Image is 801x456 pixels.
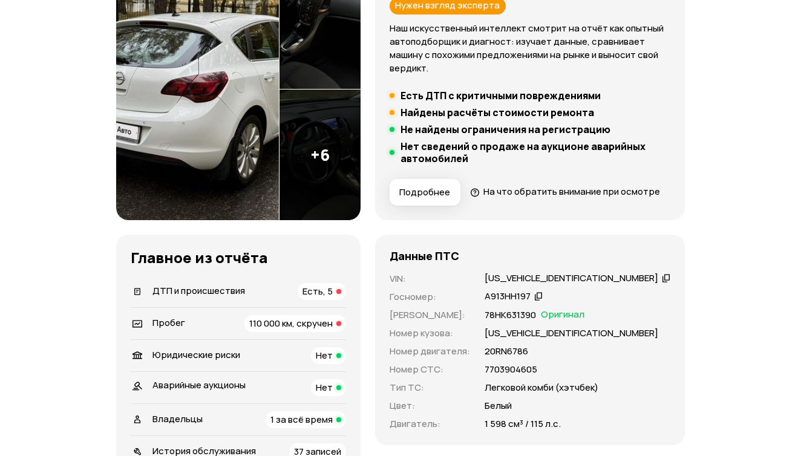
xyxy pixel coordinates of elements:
[483,185,660,198] span: На что обратить внимание при осмотре
[485,327,658,340] p: [US_VEHICLE_IDENTIFICATION_NUMBER]
[390,399,470,412] p: Цвет :
[316,349,333,362] span: Нет
[390,272,470,285] p: VIN :
[316,381,333,394] span: Нет
[390,417,470,431] p: Двигатель :
[485,308,536,322] p: 78НК631390
[390,22,670,75] p: Наш искусственный интеллект смотрит на отчёт как опытный автоподборщик и диагност: изучает данные...
[390,363,470,376] p: Номер СТС :
[152,348,240,361] span: Юридические риски
[400,123,610,135] h5: Не найдены ограничения на регистрацию
[152,316,185,329] span: Пробег
[390,327,470,340] p: Номер кузова :
[390,381,470,394] p: Тип ТС :
[390,290,470,304] p: Госномер :
[485,290,531,303] div: А913НН197
[485,363,537,376] p: 7703904605
[400,106,594,119] h5: Найдены расчёты стоимости ремонта
[152,379,246,391] span: Аварийные аукционы
[485,272,658,285] div: [US_VEHICLE_IDENTIFICATION_NUMBER]
[390,249,459,262] h4: Данные ПТС
[485,345,528,358] p: 20RN6786
[131,249,346,266] h3: Главное из отчёта
[302,285,333,298] span: Есть, 5
[485,417,561,431] p: 1 598 см³ / 115 л.с.
[485,399,512,412] p: Белый
[390,179,460,206] button: Подробнее
[249,317,333,330] span: 110 000 км, скручен
[270,413,333,426] span: 1 за всё время
[152,284,245,297] span: ДТП и происшествия
[400,90,601,102] h5: Есть ДТП с критичными повреждениями
[400,140,670,164] h5: Нет сведений о продаже на аукционе аварийных автомобилей
[541,308,584,322] span: Оригинал
[390,308,470,322] p: [PERSON_NAME] :
[470,185,660,198] a: На что обратить внимание при осмотре
[399,186,450,198] span: Подробнее
[152,412,203,425] span: Владельцы
[390,345,470,358] p: Номер двигателя :
[485,381,598,394] p: Легковой комби (хэтчбек)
